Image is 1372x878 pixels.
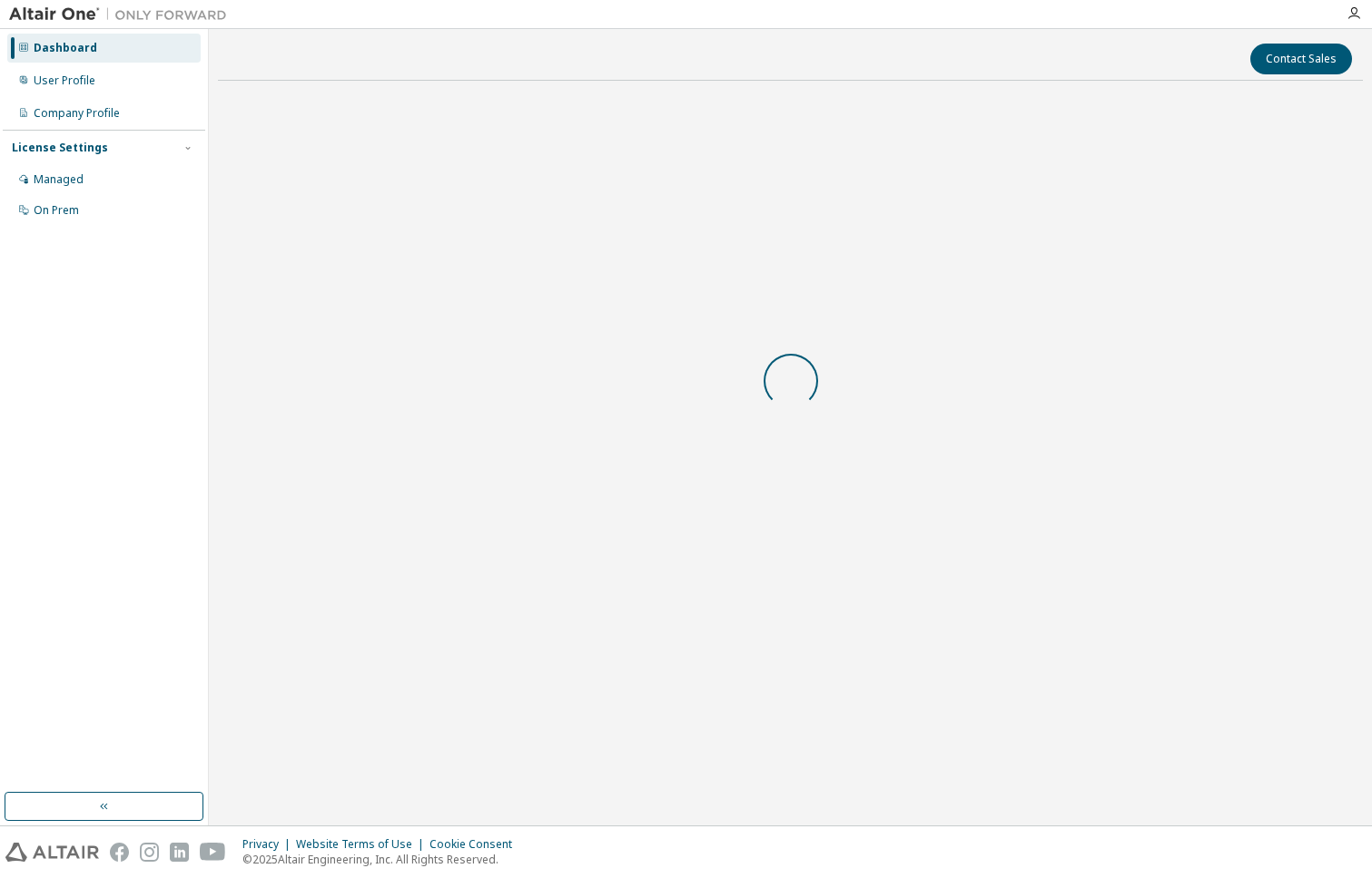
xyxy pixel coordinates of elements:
[34,73,95,88] div: User Profile
[9,5,236,24] img: Altair One
[140,843,159,862] img: instagram.svg
[242,852,523,867] p: © 2025 Altair Engineering, Inc. All Rights Reserved.
[5,843,99,862] img: altair_logo.svg
[110,843,129,862] img: facebook.svg
[34,172,84,187] div: Managed
[34,203,79,218] div: On Prem
[34,106,120,121] div: Company Profile
[200,843,226,862] img: youtube.svg
[296,837,429,852] div: Website Terms of Use
[34,41,97,55] div: Dashboard
[170,843,189,862] img: linkedin.svg
[242,837,296,852] div: Privacy
[1250,44,1352,74] button: Contact Sales
[429,837,523,852] div: Cookie Consent
[12,141,108,155] div: License Settings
